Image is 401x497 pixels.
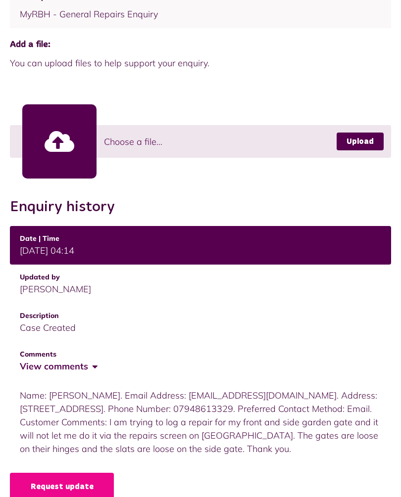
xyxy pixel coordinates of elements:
a: Upload [337,133,384,150]
button: View comments [20,360,97,374]
div: Name: [PERSON_NAME]. Email Address: [EMAIL_ADDRESS][DOMAIN_NAME]. Address: [STREET_ADDRESS]. Phon... [10,381,391,463]
span: MyRBH - General Repairs Enquiry [20,8,158,20]
div: [DATE] 04:14 [20,244,381,257]
span: You can upload files to help support your enquiry. [10,56,391,70]
span: Add a file: [10,38,391,51]
div: Case Created [20,321,381,334]
div: [PERSON_NAME] [20,282,381,296]
h2: Enquiry history [10,198,391,216]
span: Choose a file... [104,135,162,148]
